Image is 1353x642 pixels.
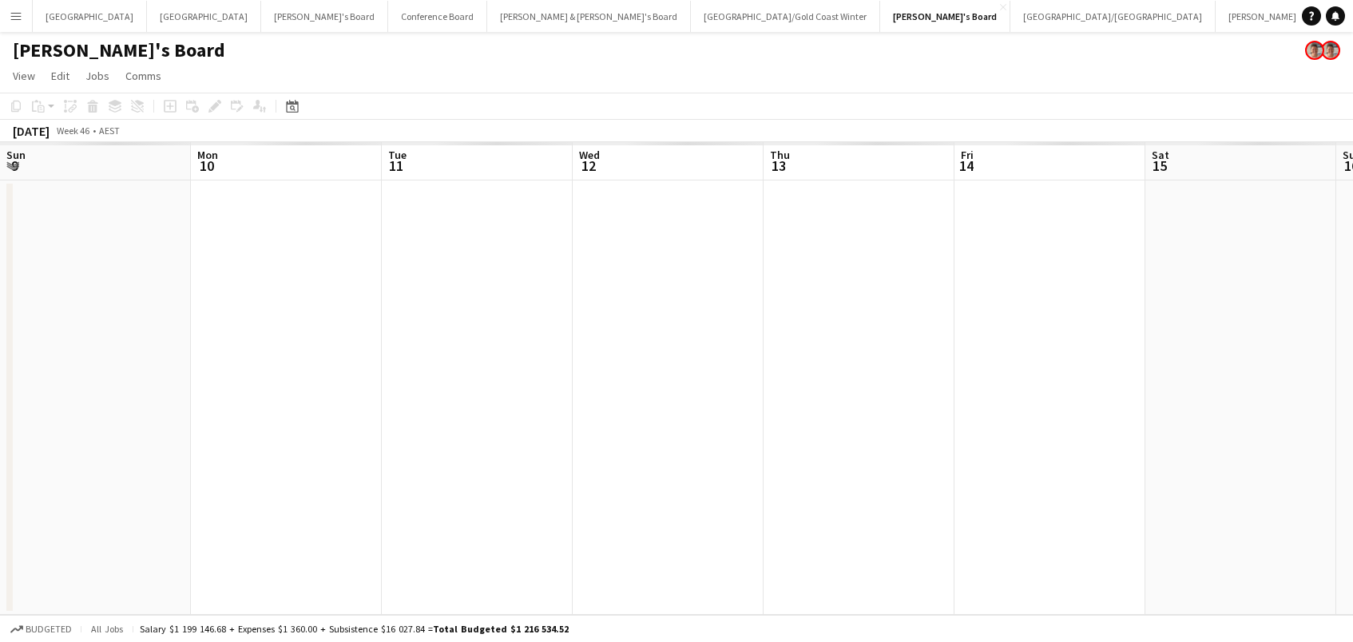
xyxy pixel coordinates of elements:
[99,125,120,137] div: AEST
[1305,41,1324,60] app-user-avatar: Victoria Hunt
[261,1,388,32] button: [PERSON_NAME]'s Board
[1152,148,1169,162] span: Sat
[85,69,109,83] span: Jobs
[125,69,161,83] span: Comms
[119,65,168,86] a: Comms
[1149,157,1169,175] span: 15
[147,1,261,32] button: [GEOGRAPHIC_DATA]
[6,65,42,86] a: View
[13,123,50,139] div: [DATE]
[45,65,76,86] a: Edit
[880,1,1010,32] button: [PERSON_NAME]'s Board
[487,1,691,32] button: [PERSON_NAME] & [PERSON_NAME]'s Board
[13,69,35,83] span: View
[195,157,218,175] span: 10
[579,148,600,162] span: Wed
[140,623,569,635] div: Salary $1 199 146.68 + Expenses $1 360.00 + Subsistence $16 027.84 =
[8,620,74,638] button: Budgeted
[691,1,880,32] button: [GEOGRAPHIC_DATA]/Gold Coast Winter
[33,1,147,32] button: [GEOGRAPHIC_DATA]
[577,157,600,175] span: 12
[53,125,93,137] span: Week 46
[388,148,407,162] span: Tue
[6,148,26,162] span: Sun
[88,623,126,635] span: All jobs
[79,65,116,86] a: Jobs
[961,148,974,162] span: Fri
[388,1,487,32] button: Conference Board
[768,157,790,175] span: 13
[51,69,69,83] span: Edit
[386,157,407,175] span: 11
[13,38,225,62] h1: [PERSON_NAME]'s Board
[433,623,569,635] span: Total Budgeted $1 216 534.52
[4,157,26,175] span: 9
[1321,41,1340,60] app-user-avatar: Victoria Hunt
[770,148,790,162] span: Thu
[958,157,974,175] span: 14
[197,148,218,162] span: Mon
[26,624,72,635] span: Budgeted
[1010,1,1216,32] button: [GEOGRAPHIC_DATA]/[GEOGRAPHIC_DATA]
